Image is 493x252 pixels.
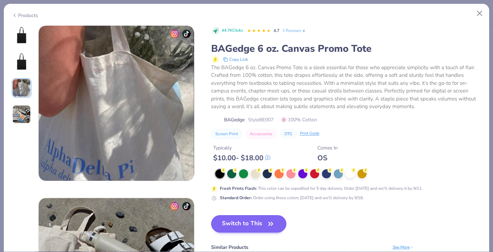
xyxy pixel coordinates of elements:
[248,116,274,123] span: Style BE007
[213,144,270,152] div: Typically
[280,129,296,139] button: DTG
[211,64,482,111] div: The BAGedge 6 oz. Canvas Promo Tote is a sleek essential for those who appreciate simplicity with...
[274,28,279,33] span: 4.7
[220,185,423,192] div: This color can be expedited for 5 day delivery. Order [DATE] and we’ll delivery it by 9/11.
[39,26,194,181] img: 287064f9-8b16-4171-aad4-5cec40ad74f5
[211,117,221,123] img: brand logo
[317,154,338,162] div: OS
[220,195,252,201] strong: Standard Order :
[12,105,31,124] img: User generated content
[282,27,306,34] a: 3 Reviews
[13,27,30,43] img: Front
[13,53,30,70] img: Back
[211,42,482,55] div: BAGedge 6 oz. Canvas Promo Tote
[281,116,317,123] span: 100% Cotton
[247,25,271,36] div: 4.7 Stars
[182,30,191,38] img: tiktok-icon.png
[211,244,248,251] div: Similar Products
[220,186,257,191] strong: Fresh Prints Flash :
[317,144,338,152] div: Comes In
[220,195,364,201] div: Order using these colors [DATE] and we’ll delivery by 9/18.
[12,12,38,19] div: Products
[473,7,486,20] button: Close
[170,30,179,38] img: insta-icon.png
[213,154,270,162] div: $ 10.00 - $ 18.00
[211,129,242,139] button: Screen Print
[170,202,179,210] img: insta-icon.png
[182,202,191,210] img: tiktok-icon.png
[211,215,287,233] button: Switch to This
[300,131,319,137] div: Print Guide
[246,129,277,139] button: Accessories
[222,28,243,34] span: 44.7K Clicks
[12,79,31,97] img: User generated content
[224,116,245,123] span: BAGedge
[221,55,250,64] button: copy to clipboard
[393,244,414,250] div: See More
